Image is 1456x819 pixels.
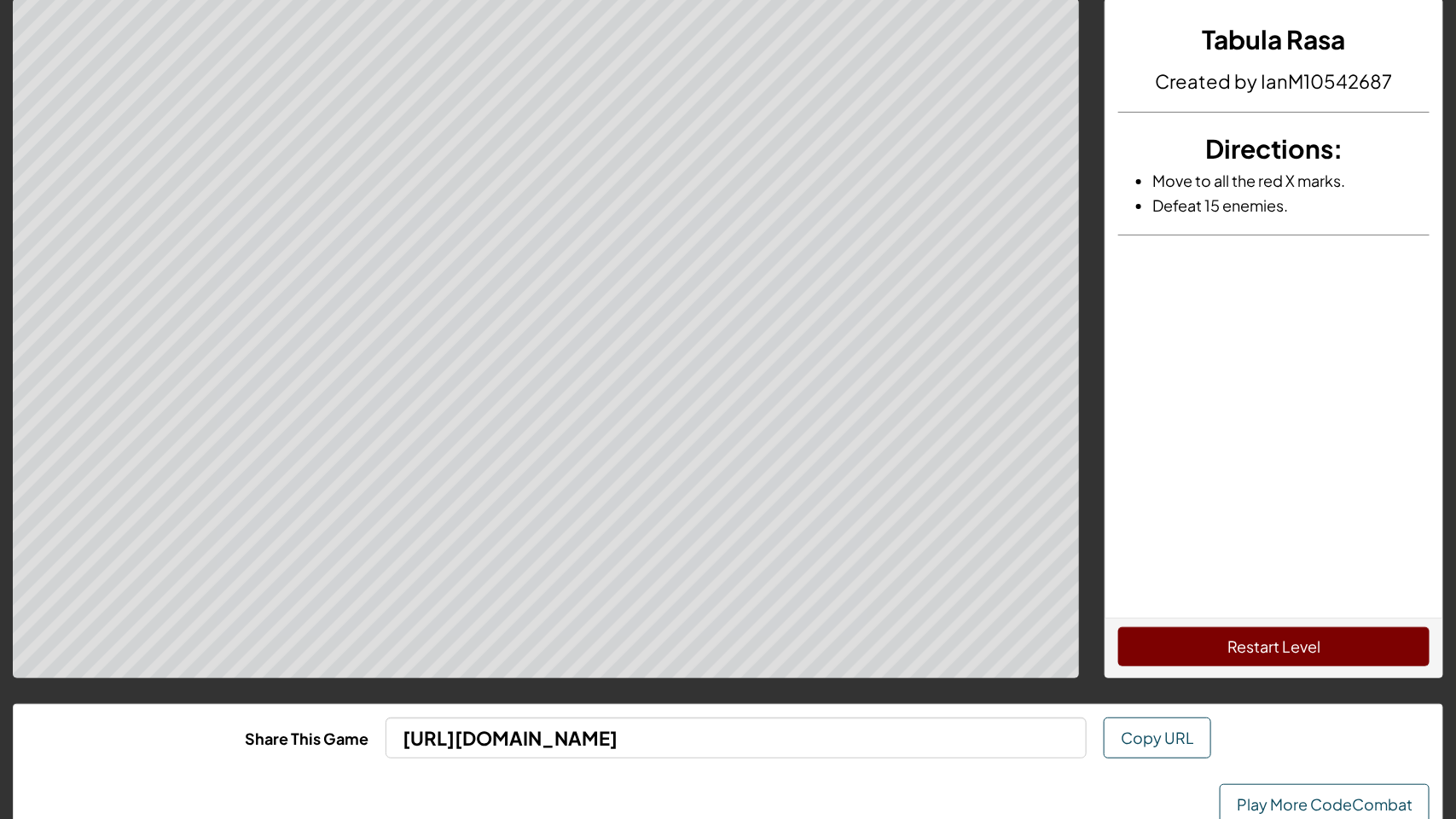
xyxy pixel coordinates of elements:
[1118,67,1430,95] h4: Created by IanM10542687
[1121,728,1194,747] span: Copy URL
[1118,130,1430,168] h3: :
[1118,20,1430,59] h3: Tabula Rasa
[1152,168,1430,193] li: Move to all the red X marks.
[1118,627,1430,666] button: Restart Level
[1205,132,1333,165] span: Directions
[1104,717,1211,758] button: Copy URL
[245,729,368,748] b: Share This Game
[1152,193,1430,218] li: Defeat 15 enemies.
